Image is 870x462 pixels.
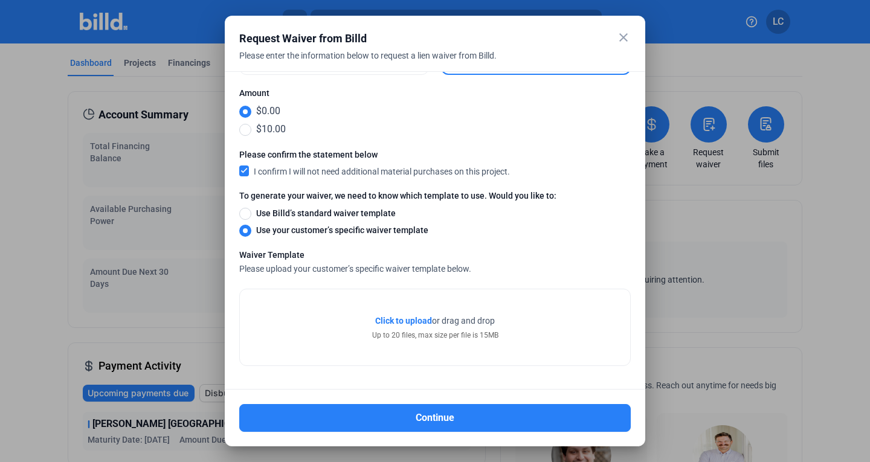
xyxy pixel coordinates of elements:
[251,104,280,118] span: $0.00
[251,122,286,136] span: $10.00
[239,264,471,274] span: Please upload your customer’s specific waiver template below.
[239,50,601,76] div: Please enter the information below to request a lien waiver from Billd.
[239,149,510,161] mat-label: Please confirm the statement below
[239,404,631,432] button: Continue
[239,87,631,104] label: Amount
[616,30,631,45] mat-icon: close
[251,207,396,219] span: Use Billd’s standard waiver template
[239,190,631,207] label: To generate your waiver, we need to know which template to use. Would you like to:
[432,315,495,327] span: or drag and drop
[251,224,428,236] span: Use your customer’s specific waiver template
[372,330,498,341] div: Up to 20 files, max size per file is 15MB
[239,249,631,264] div: Waiver Template
[254,165,510,178] span: I confirm I will not need additional material purchases on this project.
[239,30,601,47] div: Request Waiver from Billd
[375,316,432,326] span: Click to upload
